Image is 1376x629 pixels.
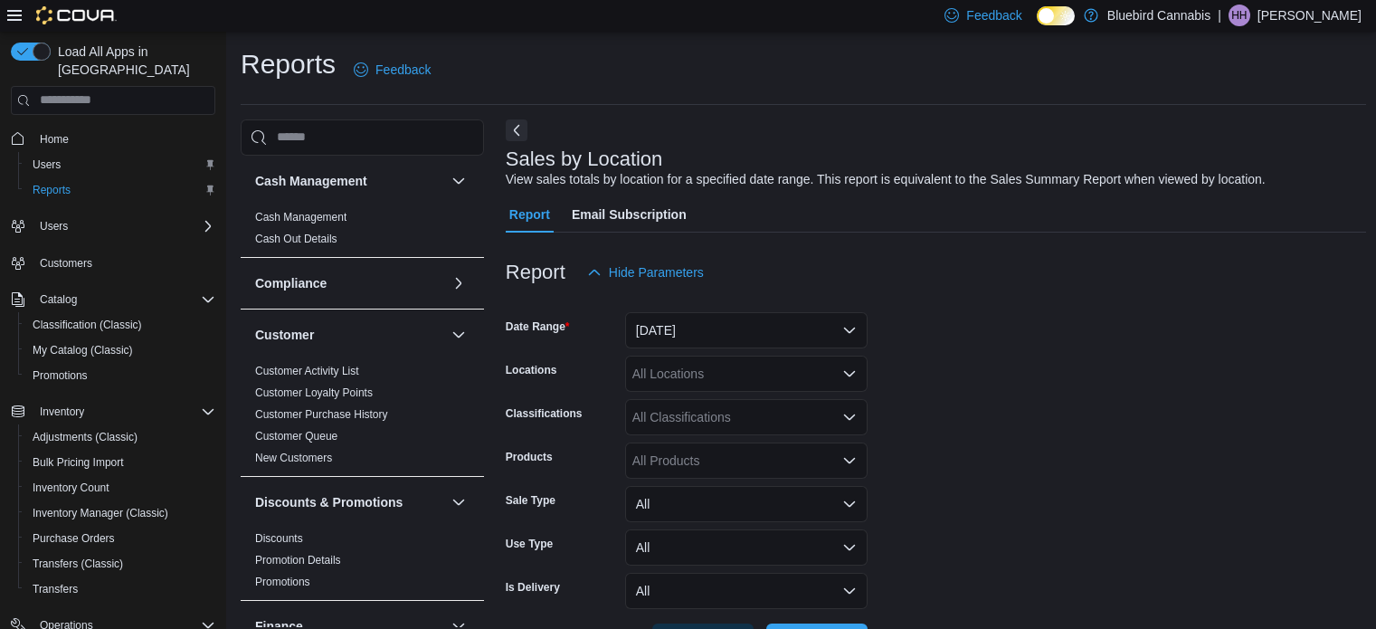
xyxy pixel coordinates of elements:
h3: Customer [255,326,314,344]
a: Adjustments (Classic) [25,426,145,448]
p: | [1218,5,1221,26]
span: Reports [33,183,71,197]
a: Transfers (Classic) [25,553,130,575]
button: Discounts & Promotions [448,491,470,513]
span: Inventory Count [25,477,215,499]
label: Classifications [506,406,583,421]
button: Inventory Count [18,475,223,500]
button: Home [4,126,223,152]
div: Discounts & Promotions [241,528,484,600]
button: Classification (Classic) [18,312,223,338]
span: Promotion Details [255,553,341,567]
div: Haytham Houri [1229,5,1250,26]
button: Open list of options [842,410,857,424]
span: Cash Out Details [255,232,337,246]
span: Inventory Manager (Classic) [33,506,168,520]
a: Bulk Pricing Import [25,452,131,473]
span: Discounts [255,531,303,546]
h3: Report [506,262,565,283]
span: Reports [25,179,215,201]
a: Cash Management [255,211,346,224]
span: Users [33,157,61,172]
span: Promotions [25,365,215,386]
span: Email Subscription [572,196,687,233]
span: Adjustments (Classic) [25,426,215,448]
label: Date Range [506,319,570,334]
button: Open list of options [842,453,857,468]
button: Reports [18,177,223,203]
span: My Catalog (Classic) [25,339,215,361]
span: Inventory [33,401,215,423]
span: Transfers [25,578,215,600]
button: Inventory Manager (Classic) [18,500,223,526]
a: Reports [25,179,78,201]
span: My Catalog (Classic) [33,343,133,357]
a: Users [25,154,68,176]
span: Classification (Classic) [25,314,215,336]
button: Cash Management [448,170,470,192]
span: Classification (Classic) [33,318,142,332]
h3: Cash Management [255,172,367,190]
span: Transfers (Classic) [33,557,123,571]
a: Discounts [255,532,303,545]
h1: Reports [241,46,336,82]
span: Transfers (Classic) [25,553,215,575]
h3: Discounts & Promotions [255,493,403,511]
a: Inventory Manager (Classic) [25,502,176,524]
div: Cash Management [241,206,484,257]
div: View sales totals by location for a specified date range. This report is equivalent to the Sales ... [506,170,1266,189]
button: Bulk Pricing Import [18,450,223,475]
div: Customer [241,360,484,476]
label: Products [506,450,553,464]
button: Catalog [33,289,84,310]
button: Cash Management [255,172,444,190]
label: Use Type [506,537,553,551]
button: Users [4,214,223,239]
a: Promotions [255,576,310,588]
span: Feedback [375,61,431,79]
span: Adjustments (Classic) [33,430,138,444]
span: Promotions [255,575,310,589]
a: Promotion Details [255,554,341,567]
span: Purchase Orders [33,531,115,546]
span: Bulk Pricing Import [25,452,215,473]
button: Compliance [255,274,444,292]
a: Promotions [25,365,95,386]
span: Feedback [966,6,1021,24]
span: Catalog [33,289,215,310]
span: Report [509,196,550,233]
a: Inventory Count [25,477,117,499]
span: Customer Purchase History [255,407,388,422]
button: Users [33,215,75,237]
a: Cash Out Details [255,233,337,245]
a: Feedback [346,52,438,88]
button: All [625,573,868,609]
h3: Sales by Location [506,148,663,170]
span: Hide Parameters [609,263,704,281]
p: Bluebird Cannabis [1107,5,1210,26]
span: Users [25,154,215,176]
span: Inventory Count [33,481,109,495]
button: Inventory [33,401,91,423]
button: Transfers (Classic) [18,551,223,577]
button: My Catalog (Classic) [18,338,223,363]
a: Purchase Orders [25,528,122,549]
span: New Customers [255,451,332,465]
a: Home [33,129,76,150]
label: Locations [506,363,557,377]
span: Home [40,132,69,147]
button: Catalog [4,287,223,312]
a: My Catalog (Classic) [25,339,140,361]
button: Open list of options [842,367,857,381]
span: Inventory [40,405,84,419]
span: Catalog [40,292,77,307]
img: Cova [36,6,117,24]
span: Purchase Orders [25,528,215,549]
button: Discounts & Promotions [255,493,444,511]
button: [DATE] [625,312,868,348]
span: Customers [33,252,215,274]
button: Hide Parameters [580,254,711,291]
span: Transfers [33,582,78,596]
button: Compliance [448,272,470,294]
span: Dark Mode [1037,25,1038,26]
